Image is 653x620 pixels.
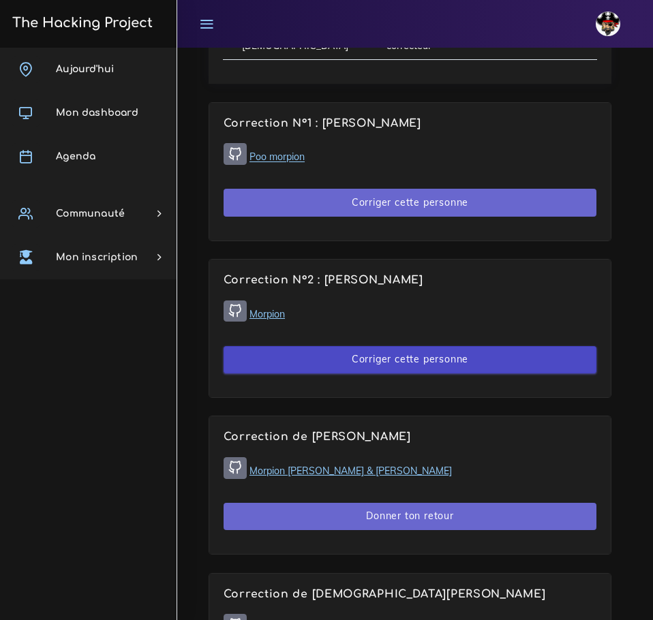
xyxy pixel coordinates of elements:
[224,117,596,130] h4: Correction N°1 : [PERSON_NAME]
[596,12,620,36] img: avatar
[224,189,596,217] button: Corriger cette personne
[249,151,305,164] a: Poo morpion
[8,16,153,31] h3: The Hacking Project
[224,503,596,531] button: Donner ton retour
[249,308,285,320] a: Morpion
[249,465,452,477] a: Morpion [PERSON_NAME] & [PERSON_NAME]
[224,431,596,444] h4: Correction de [PERSON_NAME]
[224,274,596,287] h4: Correction N°2 : [PERSON_NAME]
[56,151,95,161] span: Agenda
[56,108,138,118] span: Mon dashboard
[56,208,125,219] span: Communauté
[56,252,138,262] span: Mon inscription
[224,588,596,601] h4: Correction de [DEMOGRAPHIC_DATA][PERSON_NAME]
[224,346,596,374] button: Corriger cette personne
[56,64,114,74] span: Aujourd'hui
[590,4,631,44] a: avatar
